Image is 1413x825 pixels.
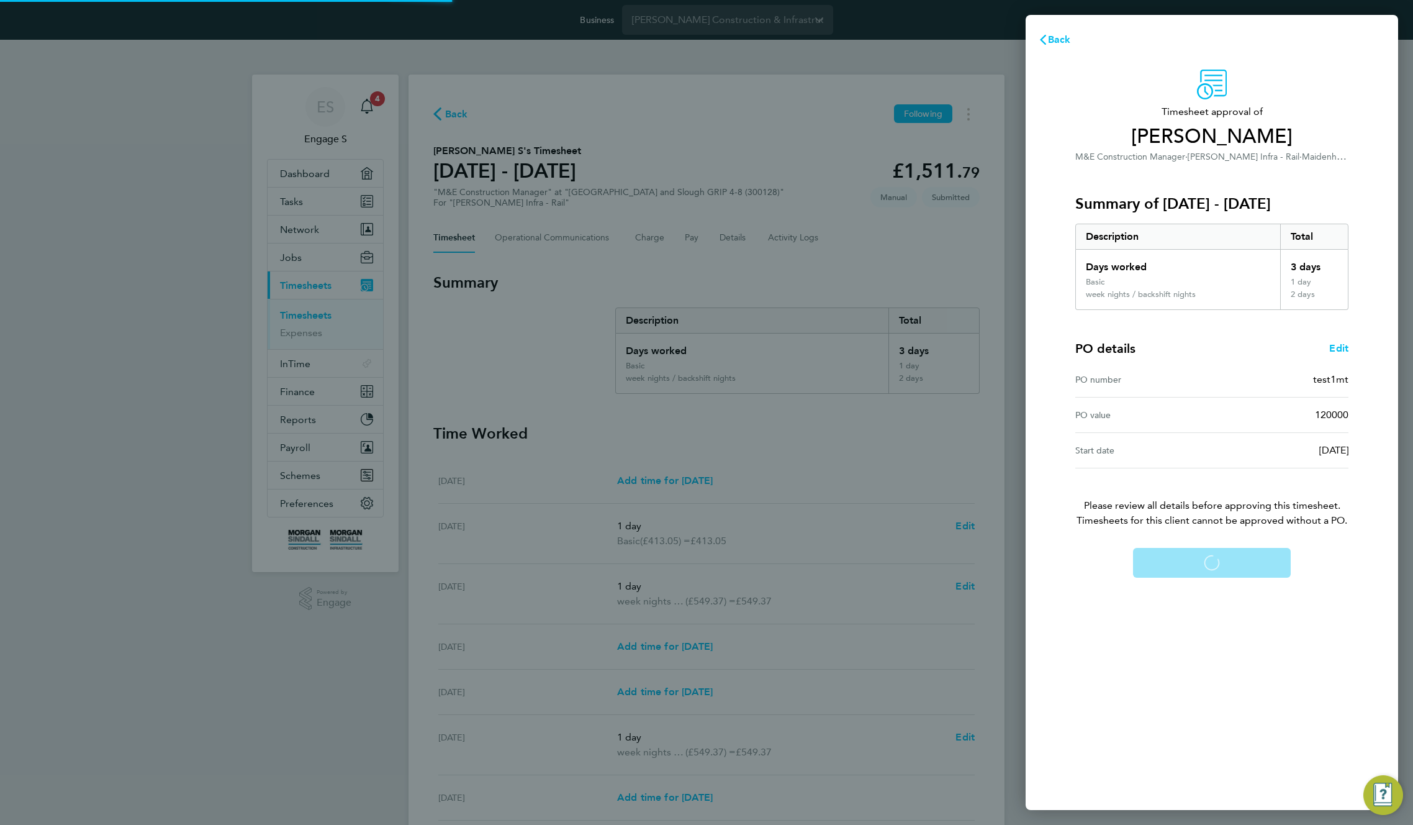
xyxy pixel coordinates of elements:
div: PO value [1075,408,1212,422]
span: [PERSON_NAME] Infra - Rail [1188,152,1299,162]
div: Summary of 02 - 08 Aug 2025 [1075,224,1348,310]
div: 1 day [1280,277,1348,289]
h4: PO details [1075,340,1135,357]
span: · [1299,152,1302,162]
div: 3 days [1280,250,1348,277]
span: Timesheets for this client cannot be approved without a PO. [1060,513,1363,528]
div: Description [1076,224,1280,249]
div: week nights / backshift nights [1086,289,1196,299]
span: · [1185,152,1188,162]
div: 120000 [1212,408,1348,422]
div: Days worked [1076,250,1280,277]
button: Back [1026,27,1083,52]
span: Timesheet approval of [1075,104,1348,119]
div: PO number [1075,372,1212,387]
a: Edit [1329,341,1348,356]
span: test1mt [1313,373,1348,385]
div: Total [1280,224,1348,249]
span: Back [1048,34,1071,45]
span: [PERSON_NAME] [1075,124,1348,149]
span: M&E Construction Manager [1075,152,1185,162]
div: Basic [1086,277,1104,287]
button: Engage Resource Center [1363,775,1403,815]
h3: Summary of [DATE] - [DATE] [1075,194,1348,214]
div: [DATE] [1212,443,1348,458]
div: Start date [1075,443,1212,458]
span: Edit [1329,342,1348,354]
div: 2 days [1280,289,1348,309]
p: Please review all details before approving this timesheet. [1060,468,1363,528]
